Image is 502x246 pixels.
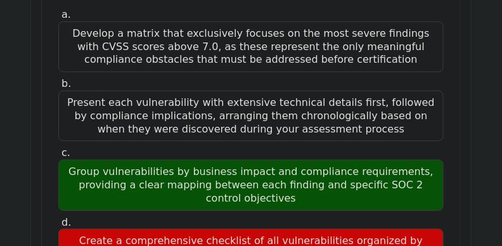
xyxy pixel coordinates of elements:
div: Present each vulnerability with extensive technical details first, followed by compliance implica... [58,91,444,141]
span: b. [61,77,71,89]
span: c. [61,146,70,159]
div: Develop a matrix that exclusively focuses on the most severe findings with CVSS scores above 7.0,... [58,22,444,72]
span: d. [61,216,71,228]
div: Group vulnerabilities by business impact and compliance requirements, providing a clear mapping b... [58,160,444,210]
span: a. [61,8,71,20]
